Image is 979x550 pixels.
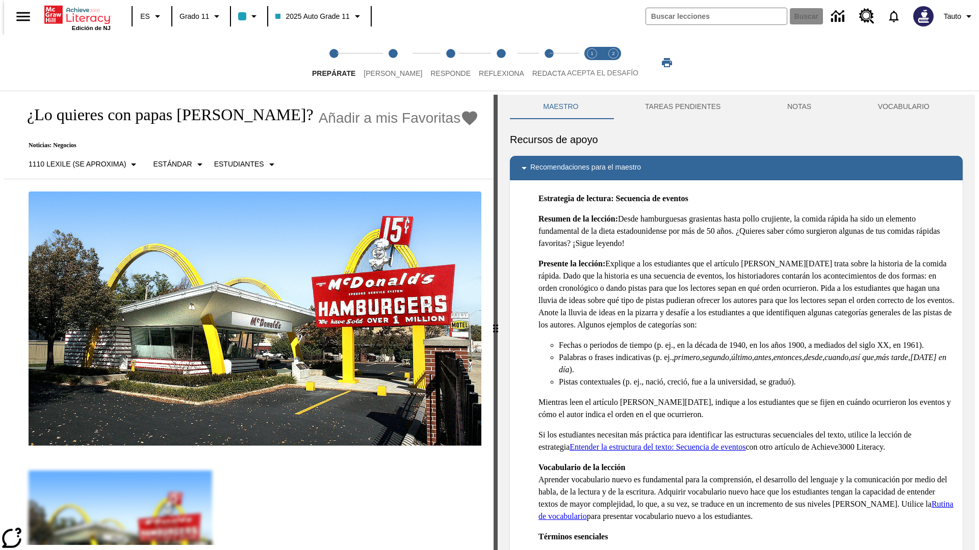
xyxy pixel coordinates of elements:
li: Fechas o periodos de tiempo (p. ej., en la década de 1940, en los años 1900, a mediados del siglo... [559,339,955,351]
button: Escoja un nuevo avatar [907,3,940,30]
strong: Resumen de la lección: [538,214,618,223]
div: activity [498,95,975,550]
h1: ¿Lo quieres con papas [PERSON_NAME]? [16,105,314,124]
img: Avatar [913,6,934,26]
span: ACEPTA EL DESAFÍO [567,69,638,77]
button: Añadir a mis Favoritas - ¿Lo quieres con papas fritas? [319,109,479,127]
a: Notificaciones [881,3,907,30]
span: [PERSON_NAME] [364,69,422,77]
button: Responde step 3 of 5 [422,35,479,91]
em: antes [754,353,771,362]
input: Buscar campo [646,8,787,24]
em: más tarde [876,353,908,362]
span: Edición de NJ [72,25,111,31]
p: Si los estudiantes necesitan más práctica para identificar las estructuras secuenciales del texto... [538,429,955,453]
em: entonces [774,353,802,362]
a: Centro de recursos, Se abrirá en una pestaña nueva. [853,3,881,30]
button: Grado: Grado 11, Elige un grado [175,7,227,25]
span: Tauto [944,11,961,22]
strong: Términos esenciales [538,532,608,541]
button: NOTAS [754,95,845,119]
p: Recomendaciones para el maestro [530,162,641,174]
span: Grado 11 [179,11,209,22]
button: Seleccione Lexile, 1110 Lexile (Se aproxima) [24,155,144,174]
span: Prepárate [312,69,355,77]
button: El color de la clase es azul claro. Cambiar el color de la clase. [234,7,264,25]
a: Entender la estructura del texto: Secuencia de eventos [570,443,745,451]
em: cuando [825,353,848,362]
strong: Estrategia de lectura: Secuencia de eventos [538,194,688,203]
button: TAREAS PENDIENTES [612,95,754,119]
em: segundo [702,353,729,362]
p: Mientras leen el artículo [PERSON_NAME][DATE], indique a los estudiantes que se fijen en cuándo o... [538,396,955,421]
em: último [731,353,752,362]
button: Reflexiona step 4 of 5 [471,35,532,91]
text: 2 [612,51,614,56]
button: Redacta step 5 of 5 [524,35,574,91]
button: Acepta el desafío contesta step 2 of 2 [599,35,628,91]
button: Lenguaje: ES, Selecciona un idioma [136,7,168,25]
p: Aprender vocabulario nuevo es fundamental para la comprensión, el desarrollo del lenguaje y la co... [538,461,955,522]
button: Clase: 2025 Auto Grade 11, Selecciona una clase [271,7,367,25]
div: Instructional Panel Tabs [510,95,963,119]
div: reading [4,95,494,545]
strong: Presente la lección: [538,259,605,268]
text: 1 [590,51,593,56]
div: Recomendaciones para el maestro [510,156,963,180]
em: así que [851,353,874,362]
strong: Vocabulario de la lección [538,463,626,472]
p: 1110 Lexile (Se aproxima) [29,159,126,170]
button: Acepta el desafío lee step 1 of 2 [577,35,607,91]
button: Lee step 2 of 5 [355,35,430,91]
li: Pistas contextuales (p. ej., nació, creció, fue a la universidad, se graduó). [559,376,955,388]
button: Abrir el menú lateral [8,2,38,32]
span: ES [140,11,150,22]
button: Tipo de apoyo, Estándar [149,155,210,174]
a: Centro de información [825,3,853,31]
button: Seleccionar estudiante [210,155,282,174]
div: Portada [44,4,111,31]
p: Explique a los estudiantes que el artículo [PERSON_NAME][DATE] trata sobre la historia de la comi... [538,258,955,331]
img: Uno de los primeros locales de McDonald's, con el icónico letrero rojo y los arcos amarillos. [29,191,481,446]
h6: Recursos de apoyo [510,131,963,148]
p: Estándar [153,159,192,170]
button: VOCABULARIO [844,95,963,119]
p: Desde hamburguesas grasientas hasta pollo crujiente, la comida rápida ha sido un elemento fundame... [538,213,955,250]
li: Palabras o frases indicativas (p. ej., , , , , , , , , , ). [559,351,955,376]
button: Perfil/Configuración [940,7,979,25]
button: Prepárate step 1 of 5 [304,35,364,91]
span: Responde [430,69,471,77]
p: Estudiantes [214,159,264,170]
em: desde [804,353,822,362]
span: Añadir a mis Favoritas [319,110,461,126]
span: Redacta [532,69,566,77]
p: Noticias: Negocios [16,142,479,149]
button: Imprimir [651,53,683,72]
div: Pulsa la tecla de intro o la barra espaciadora y luego presiona las flechas de derecha e izquierd... [494,95,498,550]
span: 2025 Auto Grade 11 [275,11,349,22]
button: Maestro [510,95,612,119]
span: Reflexiona [479,69,524,77]
em: primero [674,353,700,362]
